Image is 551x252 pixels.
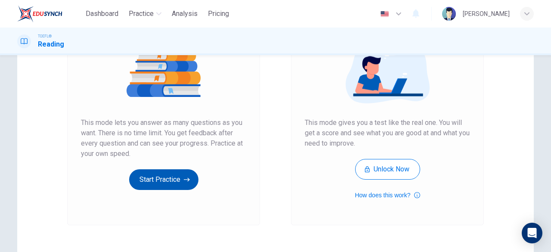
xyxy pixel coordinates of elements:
button: Pricing [204,6,232,22]
button: Practice [125,6,165,22]
button: Unlock Now [355,159,420,180]
div: Open Intercom Messenger [522,223,542,243]
span: Practice [129,9,154,19]
img: en [379,11,390,17]
span: This mode gives you a test like the real one. You will get a score and see what you are good at a... [305,118,470,149]
img: Profile picture [442,7,456,21]
button: Start Practice [129,169,198,190]
button: Dashboard [82,6,122,22]
span: Dashboard [86,9,118,19]
a: EduSynch logo [17,5,82,22]
img: EduSynch logo [17,5,62,22]
span: Pricing [208,9,229,19]
button: How does this work? [355,190,420,200]
h1: Reading [38,39,64,50]
span: TOEFL® [38,33,52,39]
button: Analysis [168,6,201,22]
div: [PERSON_NAME] [463,9,510,19]
span: This mode lets you answer as many questions as you want. There is no time limit. You get feedback... [81,118,246,159]
span: Analysis [172,9,198,19]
